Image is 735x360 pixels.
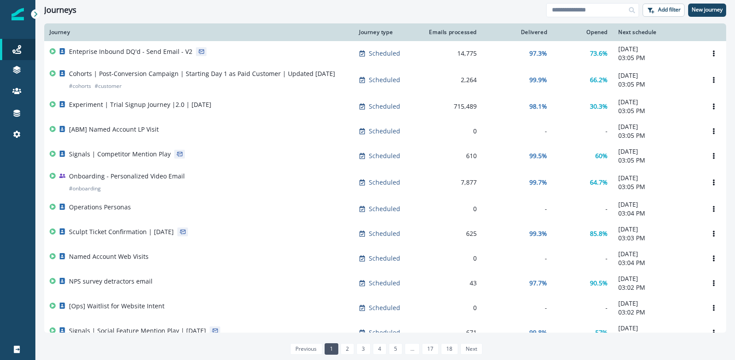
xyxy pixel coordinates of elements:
[389,343,402,355] a: Page 5
[44,144,726,168] a: Signals | Competitor Mention PlayScheduled61099.5%60%[DATE]03:05 PMOptions
[590,102,608,111] p: 30.3%
[425,303,477,312] div: 0
[44,119,726,144] a: [ABM] Named Account LP VisitScheduled0--[DATE]03:05 PMOptions
[441,343,458,355] a: Page 18
[558,205,608,213] div: -
[369,102,400,111] p: Scheduled
[95,82,122,91] p: # customer
[44,94,726,119] a: Experiment | Trial Signup Journey |2.0 | [DATE]Scheduled715,48998.1%30.3%[DATE]03:05 PMOptions
[44,5,77,15] h1: Journeys
[69,69,335,78] p: Cohorts | Post-Conversion Campaign | Starting Day 1 as Paid Customer | Updated [DATE]
[618,200,696,209] p: [DATE]
[487,303,547,312] div: -
[618,131,696,140] p: 03:05 PM
[341,343,354,355] a: Page 2
[529,229,547,238] p: 99.3%
[529,49,547,58] p: 97.3%
[69,252,149,261] p: Named Account Web Visits
[618,299,696,308] p: [DATE]
[425,102,477,111] div: 715,489
[425,49,477,58] div: 14,775
[529,152,547,160] p: 99.5%
[69,100,211,109] p: Experiment | Trial Signup Journey |2.0 | [DATE]
[369,205,400,213] p: Scheduled
[707,47,721,60] button: Options
[595,328,608,337] p: 57%
[590,279,608,288] p: 90.5%
[707,227,721,240] button: Options
[618,98,696,106] p: [DATE]
[618,234,696,243] p: 03:03 PM
[369,229,400,238] p: Scheduled
[369,152,400,160] p: Scheduled
[590,229,608,238] p: 85.8%
[618,80,696,89] p: 03:05 PM
[692,7,723,13] p: New journey
[69,47,192,56] p: Enteprise Inbound DQ'd - Send Email - V2
[288,343,482,355] ul: Pagination
[425,76,477,84] div: 2,264
[487,127,547,136] div: -
[618,250,696,258] p: [DATE]
[405,343,419,355] a: Jump forward
[707,277,721,290] button: Options
[618,225,696,234] p: [DATE]
[707,301,721,315] button: Options
[487,29,547,36] div: Delivered
[529,76,547,84] p: 99.9%
[643,4,685,17] button: Add filter
[618,53,696,62] p: 03:05 PM
[44,271,726,296] a: NPS survey detractors emailScheduled4397.7%90.5%[DATE]03:02 PMOptions
[69,82,91,91] p: # cohorts
[44,296,726,320] a: [Ops] Waitlist for Website IntentScheduled0--[DATE]03:02 PMOptions
[558,127,608,136] div: -
[50,29,348,36] div: Journey
[618,147,696,156] p: [DATE]
[590,178,608,187] p: 64.7%
[369,279,400,288] p: Scheduled
[529,328,547,337] p: 99.8%
[529,279,547,288] p: 97.7%
[425,152,477,160] div: 610
[425,328,477,337] div: 671
[618,274,696,283] p: [DATE]
[558,303,608,312] div: -
[618,283,696,292] p: 03:02 PM
[707,125,721,138] button: Options
[487,254,547,263] div: -
[44,320,726,345] a: Signals | Social Feature Mention Play | [DATE]Scheduled67199.8%57%[DATE]03:00 PMOptions
[373,343,387,355] a: Page 4
[425,229,477,238] div: 625
[618,209,696,218] p: 03:04 PM
[529,178,547,187] p: 99.7%
[11,8,24,20] img: Inflection
[618,29,696,36] div: Next schedule
[618,174,696,182] p: [DATE]
[590,49,608,58] p: 73.6%
[618,106,696,115] p: 03:05 PM
[595,152,608,160] p: 60%
[44,41,726,66] a: Enteprise Inbound DQ'd - Send Email - V2Scheduled14,77597.3%73.6%[DATE]03:05 PMOptions
[707,252,721,265] button: Options
[618,156,696,165] p: 03:05 PM
[369,49,400,58] p: Scheduled
[487,205,547,213] div: -
[618,71,696,80] p: [DATE]
[707,176,721,189] button: Options
[356,343,370,355] a: Page 3
[325,343,338,355] a: Page 1 is your current page
[425,127,477,136] div: 0
[618,324,696,333] p: [DATE]
[369,303,400,312] p: Scheduled
[69,203,131,212] p: Operations Personas
[425,205,477,213] div: 0
[618,122,696,131] p: [DATE]
[707,100,721,113] button: Options
[618,308,696,317] p: 03:02 PM
[44,168,726,197] a: Onboarding - Personalized Video Email#onboardingScheduled7,87799.7%64.7%[DATE]03:05 PMOptions
[69,277,153,286] p: NPS survey detractors email
[529,102,547,111] p: 98.1%
[707,202,721,216] button: Options
[69,184,101,193] p: # onboarding
[558,29,608,36] div: Opened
